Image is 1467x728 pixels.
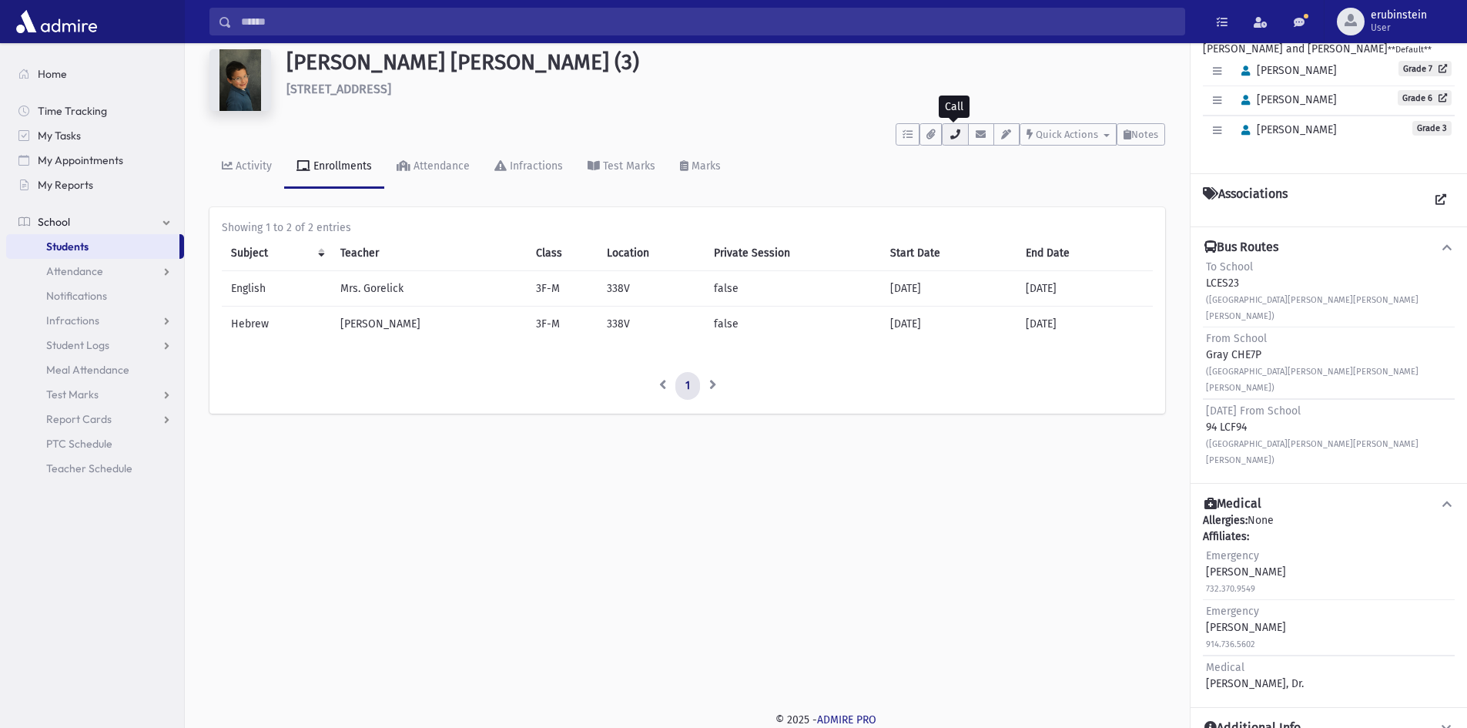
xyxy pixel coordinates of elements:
[527,307,598,342] td: 3F-M
[675,372,700,400] a: 1
[46,338,109,352] span: Student Logs
[6,382,184,407] a: Test Marks
[600,159,655,173] div: Test Marks
[46,412,112,426] span: Report Cards
[6,333,184,357] a: Student Logs
[6,62,184,86] a: Home
[38,129,81,143] span: My Tasks
[46,264,103,278] span: Attendance
[598,307,705,342] td: 338V
[527,236,598,271] th: Class
[38,178,93,192] span: My Reports
[6,431,184,456] a: PTC Schedule
[6,173,184,197] a: My Reports
[1398,61,1452,76] a: Grade 7
[310,159,372,173] div: Enrollments
[1017,307,1153,342] td: [DATE]
[1206,584,1255,594] small: 732.370.9549
[1234,123,1337,136] span: [PERSON_NAME]
[881,307,1017,342] td: [DATE]
[1206,548,1286,596] div: [PERSON_NAME]
[1203,186,1288,214] h4: Associations
[384,146,482,189] a: Attendance
[1427,186,1455,214] a: View all Associations
[209,146,284,189] a: Activity
[1203,240,1455,256] button: Bus Routes
[1203,530,1249,543] b: Affiliates:
[575,146,668,189] a: Test Marks
[668,146,733,189] a: Marks
[1203,496,1455,512] button: Medical
[1020,123,1117,146] button: Quick Actions
[6,407,184,431] a: Report Cards
[6,283,184,308] a: Notifications
[222,271,331,307] td: English
[222,236,331,271] th: Subject
[12,6,101,37] img: AdmirePro
[222,220,1153,236] div: Showing 1 to 2 of 2 entries
[38,215,70,229] span: School
[6,308,184,333] a: Infractions
[46,289,107,303] span: Notifications
[507,159,563,173] div: Infractions
[1017,236,1153,271] th: End Date
[598,271,705,307] td: 338V
[881,271,1017,307] td: [DATE]
[46,240,89,253] span: Students
[1204,496,1261,512] h4: Medical
[1206,661,1244,674] span: Medical
[1206,549,1259,562] span: Emergency
[705,271,881,307] td: false
[1234,64,1337,77] span: [PERSON_NAME]
[705,307,881,342] td: false
[46,363,129,377] span: Meal Attendance
[331,236,527,271] th: Teacher
[1206,439,1418,465] small: ([GEOGRAPHIC_DATA][PERSON_NAME][PERSON_NAME][PERSON_NAME])
[1117,123,1165,146] button: Notes
[46,314,99,327] span: Infractions
[1206,603,1286,652] div: [PERSON_NAME]
[1206,260,1253,273] span: To School
[1203,512,1455,695] div: None
[6,210,184,234] a: School
[209,712,1442,728] div: © 2025 -
[6,234,179,259] a: Students
[1206,259,1452,324] div: LCES23
[1371,9,1427,22] span: erubinstein
[6,123,184,148] a: My Tasks
[284,146,384,189] a: Enrollments
[482,146,575,189] a: Infractions
[1203,25,1455,161] div: [PERSON_NAME] and [PERSON_NAME]
[1206,403,1452,468] div: 94 LCF94
[1203,514,1248,527] b: Allergies:
[233,159,272,173] div: Activity
[1371,22,1427,34] span: User
[46,387,99,401] span: Test Marks
[1131,129,1158,140] span: Notes
[1206,659,1304,692] div: [PERSON_NAME], Dr.
[1206,332,1267,345] span: From School
[6,259,184,283] a: Attendance
[1017,271,1153,307] td: [DATE]
[6,99,184,123] a: Time Tracking
[1206,330,1452,395] div: Gray CHE7P
[598,236,705,271] th: Location
[6,357,184,382] a: Meal Attendance
[1206,404,1301,418] span: [DATE] From School
[38,67,67,81] span: Home
[6,456,184,481] a: Teacher Schedule
[1206,295,1418,321] small: ([GEOGRAPHIC_DATA][PERSON_NAME][PERSON_NAME][PERSON_NAME])
[1036,129,1098,140] span: Quick Actions
[6,148,184,173] a: My Appointments
[286,82,1165,96] h6: [STREET_ADDRESS]
[688,159,721,173] div: Marks
[817,713,876,726] a: ADMIRE PRO
[1206,605,1259,618] span: Emergency
[527,271,598,307] td: 3F-M
[38,104,107,118] span: Time Tracking
[1398,90,1452,106] a: Grade 6
[1206,367,1418,393] small: ([GEOGRAPHIC_DATA][PERSON_NAME][PERSON_NAME][PERSON_NAME])
[1234,93,1337,106] span: [PERSON_NAME]
[410,159,470,173] div: Attendance
[222,307,331,342] td: Hebrew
